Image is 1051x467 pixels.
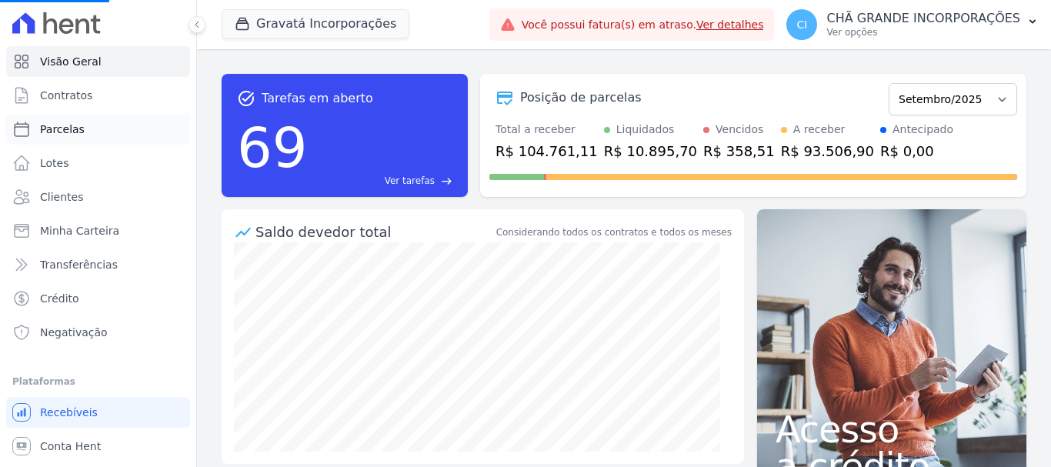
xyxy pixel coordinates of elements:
[40,189,83,205] span: Clientes
[6,317,190,348] a: Negativação
[385,174,435,188] span: Ver tarefas
[6,249,190,280] a: Transferências
[40,405,98,420] span: Recebíveis
[40,54,102,69] span: Visão Geral
[496,225,732,239] div: Considerando todos os contratos e todos os meses
[40,223,119,239] span: Minha Carteira
[40,325,108,340] span: Negativação
[6,114,190,145] a: Parcelas
[6,431,190,462] a: Conta Hent
[495,141,598,162] div: R$ 104.761,11
[893,122,953,138] div: Antecipado
[314,174,452,188] a: Ver tarefas east
[6,80,190,111] a: Contratos
[262,89,373,108] span: Tarefas em aberto
[776,411,1008,448] span: Acesso
[40,257,118,272] span: Transferências
[774,3,1051,46] button: CI CHÃ GRANDE INCORPORAÇÕES Ver opções
[616,122,675,138] div: Liquidados
[696,18,764,31] a: Ver detalhes
[6,182,190,212] a: Clientes
[40,88,92,103] span: Contratos
[6,148,190,178] a: Lotes
[6,46,190,77] a: Visão Geral
[40,291,79,306] span: Crédito
[826,26,1020,38] p: Ver opções
[441,175,452,187] span: east
[716,122,763,138] div: Vencidos
[520,88,642,107] div: Posição de parcelas
[222,9,409,38] button: Gravatá Incorporações
[40,122,85,137] span: Parcelas
[237,108,308,188] div: 69
[797,19,808,30] span: CI
[255,222,493,242] div: Saldo devedor total
[826,11,1020,26] p: CHÃ GRANDE INCORPORAÇÕES
[793,122,846,138] div: A receber
[6,397,190,428] a: Recebíveis
[40,439,101,454] span: Conta Hent
[12,372,184,391] div: Plataformas
[781,141,874,162] div: R$ 93.506,90
[703,141,775,162] div: R$ 358,51
[495,122,598,138] div: Total a receber
[40,155,69,171] span: Lotes
[6,215,190,246] a: Minha Carteira
[880,141,953,162] div: R$ 0,00
[604,141,697,162] div: R$ 10.895,70
[237,89,255,108] span: task_alt
[522,17,764,33] span: Você possui fatura(s) em atraso.
[6,283,190,314] a: Crédito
